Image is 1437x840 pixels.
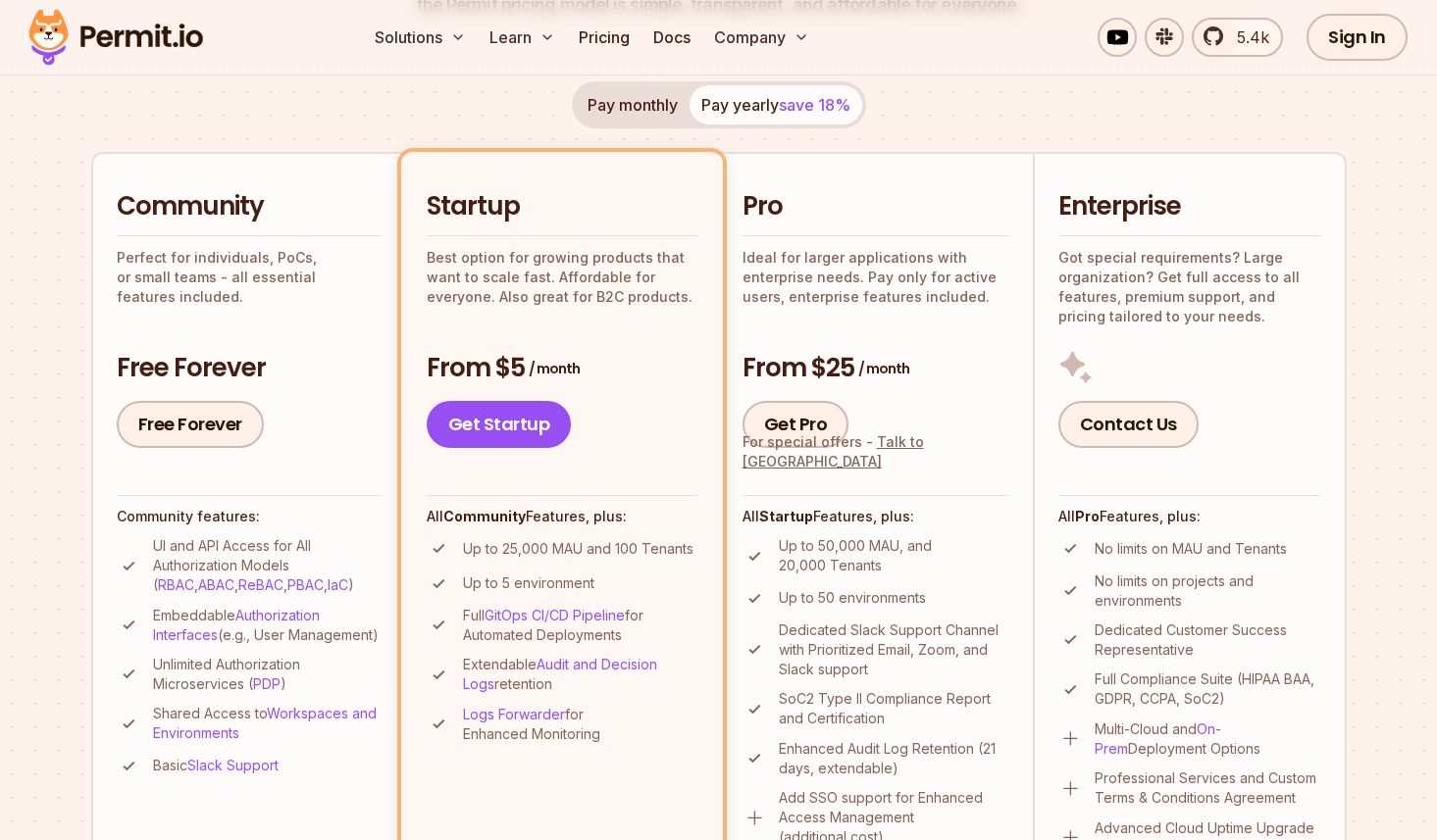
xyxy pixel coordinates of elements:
[743,401,849,448] a: Get Pro
[463,539,693,559] p: Up to 25,000 MAU and 100 Tenants
[153,704,382,743] p: Shared Access to
[759,508,813,524] strong: Startup
[463,656,657,692] a: Audit and Decision Logs
[1095,720,1221,757] a: On-Prem
[743,351,1009,386] h3: From $25
[427,351,697,386] h3: From $5
[779,536,1009,575] p: Up to 50,000 MAU, and 20,000 Tenants
[153,536,382,595] p: UI and API Access for All Authorization Models ( , , , , )
[287,576,324,593] a: PBAC
[427,248,697,307] p: Best option for growing products that want to scale fast. Affordable for everyone. Also great for...
[482,18,563,57] button: Learn
[1095,539,1287,559] p: No limits on MAU and Tenants
[367,18,474,57] button: Solutions
[427,189,697,224] h2: Startup
[576,85,690,124] button: Pay monthly
[463,655,697,694] p: Extendable retention
[743,248,1009,307] p: Ideal for larger applications with enterprise needs. Pay only for active users, enterprise featur...
[1075,508,1100,524] strong: Pro
[427,401,572,448] a: Get Startup
[779,689,1009,728] p: SoC2 Type II Compliance Report and Certification
[743,432,1009,471] div: For special offers -
[463,706,565,722] a: Logs Forwarder
[779,739,1009,778] p: Enhanced Audit Log Retention (21 days, extendable)
[187,757,279,773] a: Slack Support
[1307,14,1408,61] a: Sign In
[198,576,234,593] a: ABAC
[1095,719,1321,759] p: Multi-Cloud and Deployment Options
[779,620,1009,679] p: Dedicated Slack Support Channel with Prioritized Email, Zoom, and Slack support
[1058,248,1321,326] p: Got special requirements? Large organization? Get full access to all features, premium support, a...
[1095,768,1321,808] p: Professional Services and Custom Terms & Conditions Agreement
[1095,669,1321,709] p: Full Compliance Suite (HIPAA BAA, GDPR, CCPA, SoC2)
[645,18,698,57] a: Docs
[743,507,1009,526] h4: All Features, plus:
[117,189,382,224] h2: Community
[1225,25,1269,49] span: 5.4k
[427,507,697,526] h4: All Features, plus:
[571,18,638,57] a: Pricing
[485,607,625,623] a: GitOps CI/CD Pipeline
[158,576,194,593] a: RBAC
[1192,18,1283,57] a: 5.4k
[743,189,1009,224] h2: Pro
[117,401,264,448] a: Free Forever
[779,588,926,608] p: Up to 50 environments
[238,576,283,593] a: ReBAC
[706,18,817,57] button: Company
[20,4,212,71] img: Permit logo
[117,351,382,386] h3: Free Forever
[463,573,594,593] p: Up to 5 environment
[443,508,526,524] strong: Community
[153,756,279,775] p: Basic
[1095,571,1321,611] p: No limits on projects and environments
[1058,507,1321,526] h4: All Features, plus:
[1058,401,1199,448] a: Contact Us
[117,248,382,307] p: Perfect for individuals, PoCs, or small teams - all essential features included.
[117,507,382,526] h4: Community features:
[253,675,281,692] a: PDP
[153,655,382,694] p: Unlimited Authorization Microservices ( )
[153,607,320,643] a: Authorization Interfaces
[529,359,580,378] span: / month
[463,606,697,645] p: Full for Automated Deployments
[153,606,382,645] p: Embeddable (e.g., User Management)
[463,705,697,744] p: for Enhanced Monitoring
[1058,189,1321,224] h2: Enterprise
[1095,620,1321,660] p: Dedicated Customer Success Representative
[328,576,348,593] a: IaC
[858,359,909,378] span: / month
